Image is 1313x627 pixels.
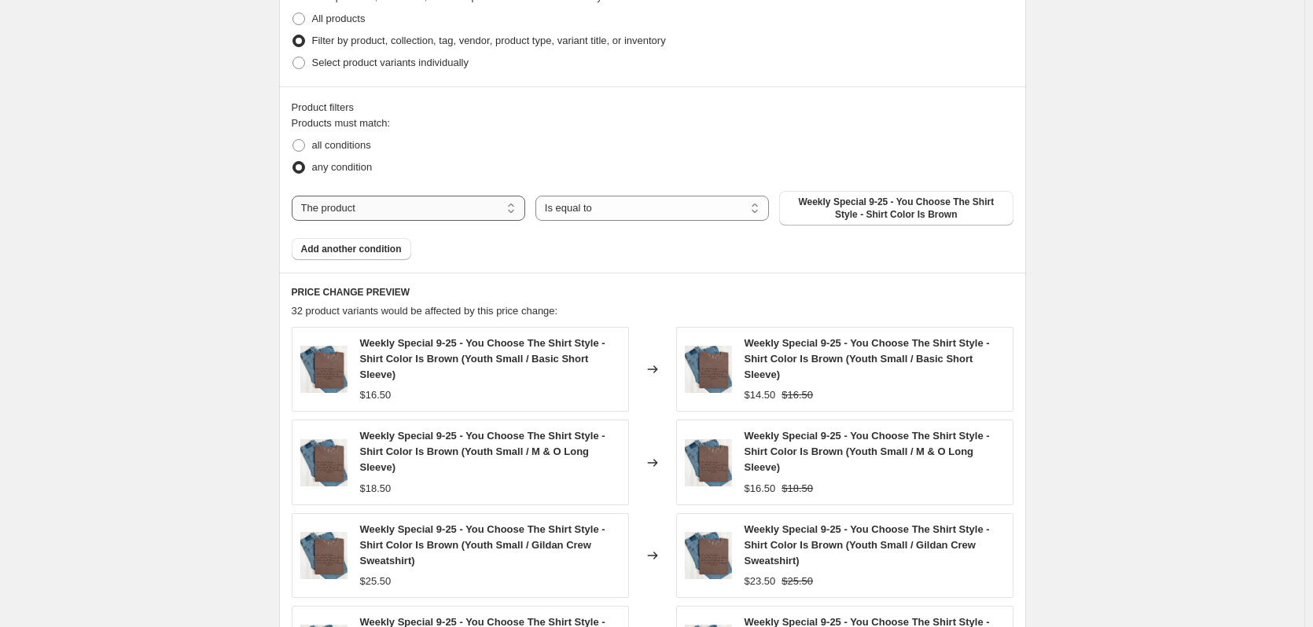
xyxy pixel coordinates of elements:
span: 32 product variants would be affected by this price change: [292,305,558,317]
img: 1G_531a3836-854b-4894-8a9c-f981440c47d1_80x.png [300,346,348,393]
span: Weekly Special 9-25 - You Choose The Shirt Style - Shirt Color Is Brown (Youth Small / M & O Long... [360,430,605,473]
div: $18.50 [360,481,392,497]
div: $25.50 [360,574,392,589]
span: Weekly Special 9-25 - You Choose The Shirt Style - Shirt Color Is Brown (Youth Small / Basic Shor... [745,337,990,380]
h6: PRICE CHANGE PREVIEW [292,286,1013,299]
img: 1G_531a3836-854b-4894-8a9c-f981440c47d1_80x.png [300,532,348,579]
div: $16.50 [745,481,776,497]
strike: $25.50 [782,574,813,589]
span: any condition [312,161,373,173]
span: Products must match: [292,117,391,129]
img: 1G_531a3836-854b-4894-8a9c-f981440c47d1_80x.png [685,532,732,579]
strike: $18.50 [782,481,813,497]
span: all conditions [312,139,371,151]
button: Weekly Special 9-25 - You Choose The Shirt Style - Shirt Color Is Brown [779,191,1013,225]
button: Add another condition [292,238,411,260]
div: $14.50 [745,387,776,403]
span: Filter by product, collection, tag, vendor, product type, variant title, or inventory [312,35,666,46]
strike: $16.50 [782,387,813,403]
span: Weekly Special 9-25 - You Choose The Shirt Style - Shirt Color Is Brown (Youth Small / Gildan Cre... [360,523,605,566]
span: Weekly Special 9-25 - You Choose The Shirt Style - Shirt Color Is Brown (Youth Small / Gildan Cre... [745,523,990,566]
img: 1G_531a3836-854b-4894-8a9c-f981440c47d1_80x.png [300,439,348,486]
span: Select product variants individually [312,57,469,68]
span: Weekly Special 9-25 - You Choose The Shirt Style - Shirt Color Is Brown [789,196,1003,221]
span: Weekly Special 9-25 - You Choose The Shirt Style - Shirt Color Is Brown (Youth Small / M & O Long... [745,430,990,473]
img: 1G_531a3836-854b-4894-8a9c-f981440c47d1_80x.png [685,439,732,486]
div: $23.50 [745,574,776,589]
span: Weekly Special 9-25 - You Choose The Shirt Style - Shirt Color Is Brown (Youth Small / Basic Shor... [360,337,605,380]
span: All products [312,13,366,24]
img: 1G_531a3836-854b-4894-8a9c-f981440c47d1_80x.png [685,346,732,393]
div: $16.50 [360,387,392,403]
div: Product filters [292,100,1013,115]
span: Add another condition [301,243,402,255]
